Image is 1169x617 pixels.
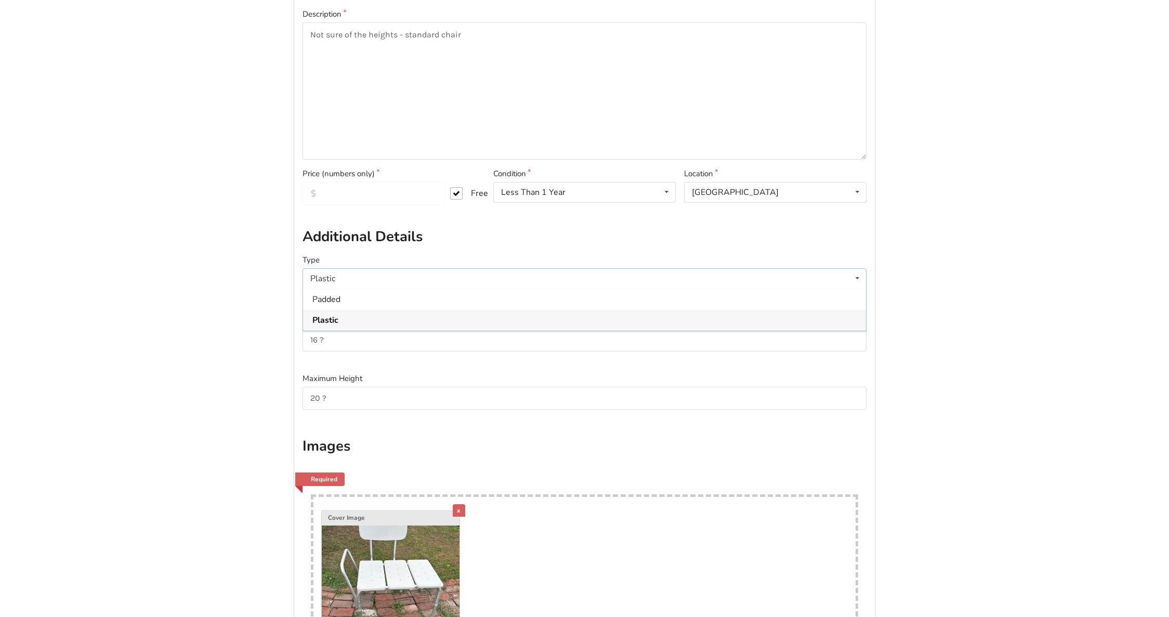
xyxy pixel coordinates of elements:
span: Plastic [312,314,338,326]
div: Remove the image [453,504,465,517]
label: Maximum Height [303,373,866,385]
div: [GEOGRAPHIC_DATA] [692,188,779,196]
label: Description [303,8,866,20]
label: Price (numbers only) [303,168,485,180]
label: Location [684,168,866,180]
label: Type [303,254,866,266]
textarea: Not sure of the heights - standard chair [303,22,866,160]
div: Cover Image [322,510,459,526]
h2: Additional Details [303,228,866,246]
label: Free [450,187,480,200]
a: Required [295,472,345,486]
h2: Images [303,437,866,455]
span: Padded [312,294,340,305]
label: Condition [493,168,676,180]
div: Less Than 1 Year [501,188,566,196]
div: Plastic [310,274,335,283]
